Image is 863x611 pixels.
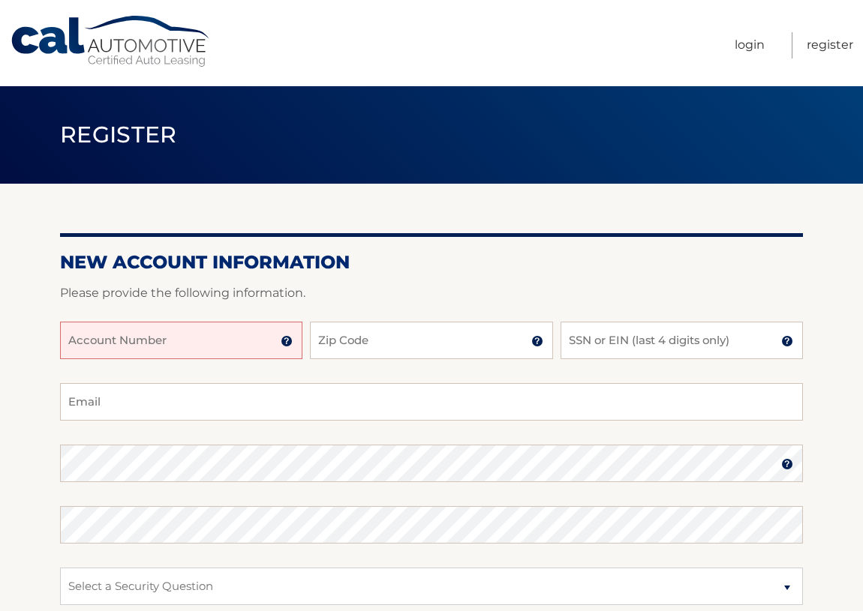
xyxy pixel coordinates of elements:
a: Cal Automotive [10,15,212,68]
input: Account Number [60,322,302,359]
h2: New Account Information [60,251,803,274]
a: Register [807,32,853,58]
input: Zip Code [310,322,552,359]
a: Login [735,32,765,58]
p: Please provide the following information. [60,283,803,304]
img: tooltip.svg [781,335,793,347]
img: tooltip.svg [781,458,793,470]
img: tooltip.svg [531,335,543,347]
input: SSN or EIN (last 4 digits only) [561,322,803,359]
span: Register [60,121,177,148]
img: tooltip.svg [281,335,293,347]
input: Email [60,383,803,421]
